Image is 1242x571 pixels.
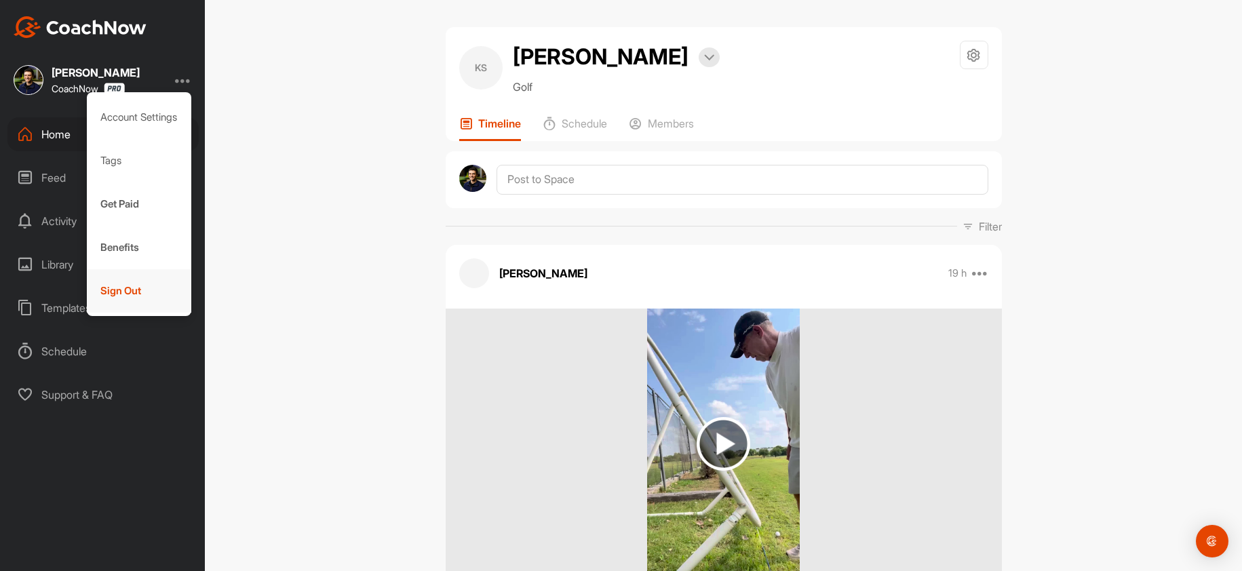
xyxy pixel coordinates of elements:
[697,417,750,471] img: play
[513,79,720,95] p: Golf
[104,83,125,94] img: CoachNow Pro
[1196,525,1228,557] div: Open Intercom Messenger
[499,265,587,281] p: [PERSON_NAME]
[948,267,967,280] p: 19 h
[87,182,192,226] div: Get Paid
[7,161,199,195] div: Feed
[513,41,688,73] h2: [PERSON_NAME]
[979,218,1002,235] p: Filter
[7,117,199,151] div: Home
[648,117,694,130] p: Members
[7,291,199,325] div: Templates
[562,117,607,130] p: Schedule
[52,67,140,78] div: [PERSON_NAME]
[7,334,199,368] div: Schedule
[14,16,147,38] img: CoachNow
[478,117,521,130] p: Timeline
[459,165,487,193] img: avatar
[14,65,43,95] img: square_49fb5734a34dfb4f485ad8bdc13d6667.jpg
[87,269,192,313] div: Sign Out
[7,378,199,412] div: Support & FAQ
[87,139,192,182] div: Tags
[704,54,714,61] img: arrow-down
[87,96,192,139] div: Account Settings
[52,83,125,94] div: CoachNow
[7,204,199,238] div: Activity
[87,226,192,269] div: Benefits
[459,46,503,90] div: KS
[7,248,199,281] div: Library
